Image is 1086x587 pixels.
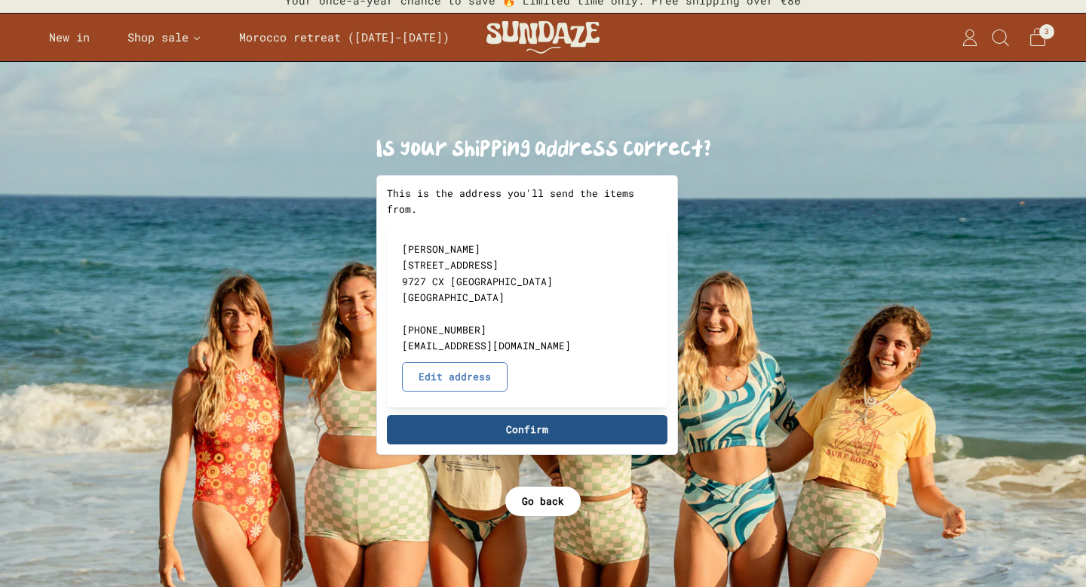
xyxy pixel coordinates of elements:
[109,17,220,58] a: Shop sale
[402,362,508,392] button: Edit address
[49,29,90,45] span: New in
[127,29,189,45] span: Shop sale
[387,415,667,444] button: Confirm
[505,487,581,516] button: Go back
[419,363,491,391] span: Edit address
[402,241,571,355] p: [PERSON_NAME] [STREET_ADDRESS] 9727 CX [GEOGRAPHIC_DATA] [GEOGRAPHIC_DATA] [PHONE_NUMBER] [EMAIL_...
[239,29,449,45] span: Morocco retreat ([DATE]-[DATE])
[376,137,710,159] h1: Is your shipping address correct?
[30,17,109,58] a: New in
[506,416,548,444] span: Confirm
[387,186,667,218] p: This is the address you'll send the items from.
[1020,17,1056,59] a: 3
[220,17,468,58] a: Morocco retreat ([DATE]-[DATE])
[486,21,600,54] img: SunDaze Surf
[522,487,564,515] span: Go back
